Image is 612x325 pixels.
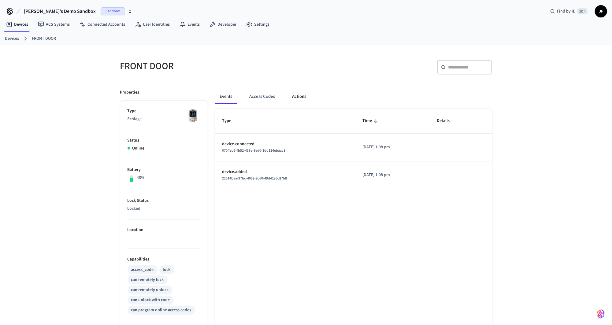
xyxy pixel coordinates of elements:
a: Devices [5,35,19,42]
button: JF [595,5,607,17]
p: 48% [137,175,145,181]
span: 22514baa-97bc-4039-9c60-49d42a5c87b8 [222,176,287,181]
div: can unlock with code [131,297,170,303]
a: Devices [1,19,33,30]
p: Capabilities [128,256,200,263]
p: Type [128,108,200,114]
p: [DATE] 1:08 pm [362,144,422,150]
span: Find by ID [557,8,576,14]
p: device.added [222,169,348,175]
a: Developer [205,19,241,30]
span: Details [437,116,458,126]
div: ant example [215,89,492,104]
p: [DATE] 1:08 pm [362,172,422,178]
span: Time [362,116,380,126]
button: Actions [287,89,311,104]
a: FRONT DOOR [32,35,56,42]
p: Online [132,145,145,152]
p: Status [128,137,200,144]
a: Connected Accounts [75,19,130,30]
div: lock [163,267,171,273]
div: can program online access codes [131,307,191,313]
a: ACS Systems [33,19,75,30]
img: SeamLogoGradient.69752ec5.svg [597,309,605,319]
a: Settings [241,19,274,30]
span: Type [222,116,239,126]
span: JF [595,6,606,17]
button: Events [215,89,237,104]
p: Schlage [128,116,200,122]
p: Locked [128,205,200,212]
div: Find by ID⌘ K [545,6,592,17]
p: Battery [128,167,200,173]
span: ⌘ K [577,8,588,14]
p: Properties [120,89,139,96]
p: Location [128,227,200,233]
a: User Identities [130,19,175,30]
button: Access Codes [245,89,280,104]
span: [PERSON_NAME]'s Demo Sandbox [24,8,96,15]
span: Sandbox [101,7,125,15]
div: access_code [131,267,154,273]
h5: FRONT DOOR [120,60,302,72]
img: Schlage Sense Smart Deadbolt with Camelot Trim, Front [185,108,200,123]
table: sticky table [215,109,492,189]
p: Lock Status [128,198,200,204]
div: can remotely lock [131,277,164,283]
p: — [128,235,200,241]
a: Events [175,19,205,30]
span: 070ffeb7-fb52-433e-8ed0-1dd134ebaac3 [222,148,286,153]
p: device.connected [222,141,348,147]
div: can remotely unlock [131,287,169,293]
